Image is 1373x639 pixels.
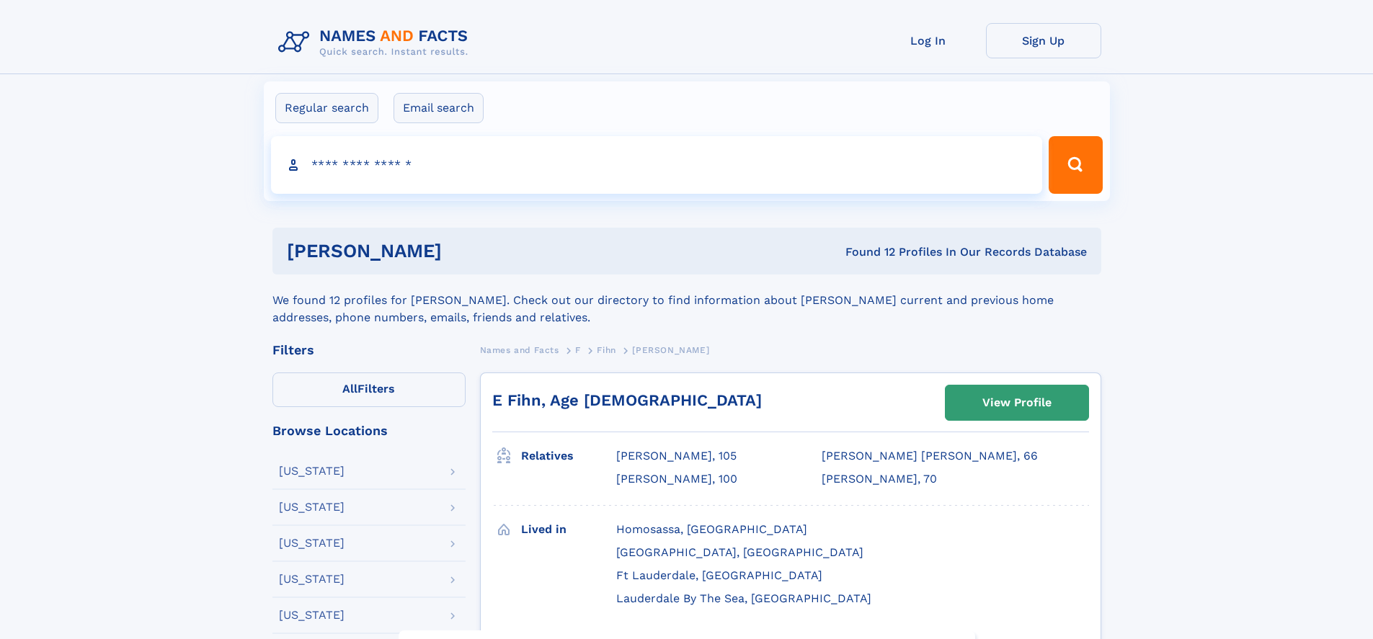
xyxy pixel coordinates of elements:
[575,345,581,355] span: F
[946,385,1088,420] a: View Profile
[272,344,466,357] div: Filters
[616,545,863,559] span: [GEOGRAPHIC_DATA], [GEOGRAPHIC_DATA]
[272,424,466,437] div: Browse Locations
[982,386,1052,419] div: View Profile
[871,23,986,58] a: Log In
[986,23,1101,58] a: Sign Up
[272,274,1101,326] div: We found 12 profiles for [PERSON_NAME]. Check out our directory to find information about [PERSON...
[616,591,871,605] span: Lauderdale By The Sea, [GEOGRAPHIC_DATA]
[575,341,581,359] a: F
[279,573,345,585] div: [US_STATE]
[271,136,1043,194] input: search input
[492,391,762,409] a: E Fihn, Age [DEMOGRAPHIC_DATA]
[644,244,1087,260] div: Found 12 Profiles In Our Records Database
[616,522,807,536] span: Homosassa, [GEOGRAPHIC_DATA]
[480,341,559,359] a: Names and Facts
[521,444,616,468] h3: Relatives
[1049,136,1102,194] button: Search Button
[279,465,345,477] div: [US_STATE]
[279,609,345,621] div: [US_STATE]
[287,242,644,260] h1: [PERSON_NAME]
[616,568,822,582] span: Ft Lauderdale, [GEOGRAPHIC_DATA]
[616,471,737,487] a: [PERSON_NAME], 100
[272,372,466,407] label: Filters
[616,448,737,464] a: [PERSON_NAME], 105
[822,471,937,487] a: [PERSON_NAME], 70
[632,345,709,355] span: [PERSON_NAME]
[822,448,1038,464] a: [PERSON_NAME] [PERSON_NAME], 66
[394,93,484,123] label: Email search
[342,382,357,396] span: All
[521,517,616,542] h3: Lived in
[275,93,378,123] label: Regular search
[279,501,345,513] div: [US_STATE]
[279,537,345,549] div: [US_STATE]
[272,23,480,62] img: Logo Names and Facts
[597,345,616,355] span: Fihn
[597,341,616,359] a: Fihn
